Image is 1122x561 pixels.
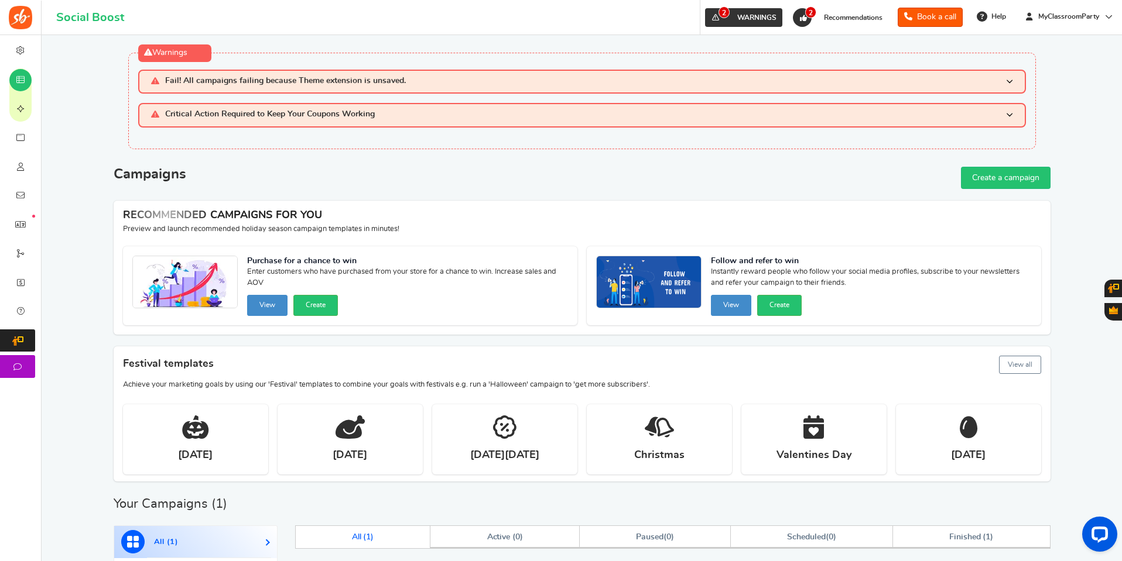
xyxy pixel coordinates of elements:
[215,497,223,510] span: 1
[247,295,288,315] button: View
[352,533,374,541] span: All ( )
[634,448,685,463] strong: Christmas
[737,14,776,21] span: WARNINGS
[515,533,520,541] span: 0
[178,448,213,463] strong: [DATE]
[165,77,406,87] span: Fail! All campaigns failing because Theme extension is unsaved.
[333,448,367,463] strong: [DATE]
[9,6,32,29] img: Social Boost
[986,533,990,541] span: 1
[988,12,1006,22] span: Help
[711,256,1032,267] strong: Follow and refer to win
[597,256,701,309] img: Recommended Campaigns
[757,295,802,315] button: Create
[898,8,963,27] a: Book a call
[32,215,35,218] em: New
[1104,303,1122,321] button: Gratisfaction
[170,538,175,546] span: 1
[247,267,568,290] span: Enter customers who have purchased from your store for a chance to win. Increase sales and AOV
[114,167,186,182] h2: Campaigns
[636,533,674,541] span: ( )
[470,448,539,463] strong: [DATE][DATE]
[824,14,882,21] span: Recommendations
[787,533,836,541] span: ( )
[636,533,663,541] span: Paused
[247,256,568,267] strong: Purchase for a chance to win
[666,533,671,541] span: 0
[829,533,833,541] span: 0
[719,6,730,18] span: 2
[1034,12,1104,22] span: MyClassroomParty
[293,295,338,315] button: Create
[792,8,888,27] a: 2 Recommendations
[711,295,751,315] button: View
[805,6,816,18] span: 2
[487,533,524,541] span: Active ( )
[123,210,1041,222] h4: RECOMMENDED CAMPAIGNS FOR YOU
[705,8,782,27] a: 2 WARNINGS
[949,533,993,541] span: Finished ( )
[1073,512,1122,561] iframe: LiveChat chat widget
[1109,306,1118,314] span: Gratisfaction
[951,448,986,463] strong: [DATE]
[165,110,375,120] span: Critical Action Required to Keep Your Coupons Working
[972,7,1012,26] a: Help
[123,224,1041,235] p: Preview and launch recommended holiday season campaign templates in minutes!
[154,538,179,546] span: All ( )
[711,267,1032,290] span: Instantly reward people who follow your social media profiles, subscribe to your newsletters and ...
[133,256,237,309] img: Recommended Campaigns
[961,167,1051,189] a: Create a campaign
[123,380,1041,390] p: Achieve your marketing goals by using our 'Festival' templates to combine your goals with festiva...
[776,448,851,463] strong: Valentines Day
[123,353,1041,376] h4: Festival templates
[366,533,371,541] span: 1
[56,11,124,24] h1: Social Boost
[999,356,1041,374] button: View all
[787,533,826,541] span: Scheduled
[138,44,211,62] div: Warnings
[114,498,227,510] h2: Your Campaigns ( )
